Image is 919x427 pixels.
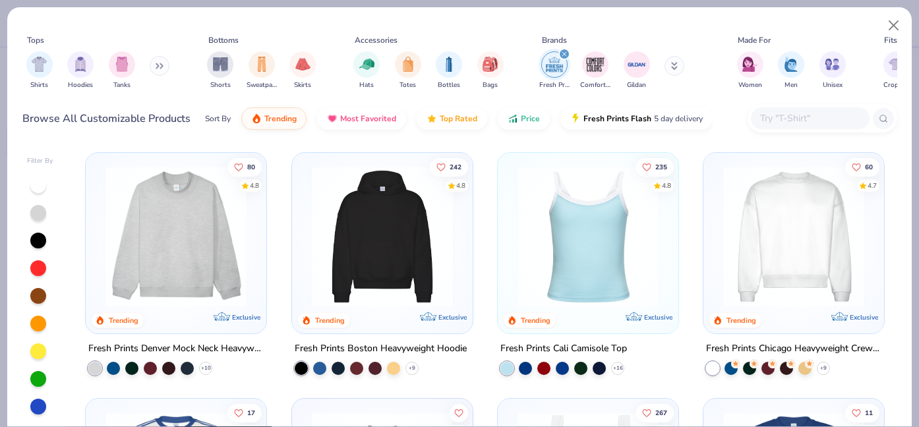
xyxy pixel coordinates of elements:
button: filter button [477,51,504,90]
div: Accessories [355,34,398,46]
button: filter button [289,51,316,90]
div: 4.8 [662,181,671,190]
span: Trending [264,113,297,124]
div: filter for Bottles [436,51,462,90]
img: Skirts Image [295,57,311,72]
span: Shirts [30,80,48,90]
button: Like [449,404,467,422]
button: filter button [247,51,277,90]
img: Men Image [784,57,798,72]
span: Top Rated [440,113,477,124]
img: Gildan Image [627,55,647,74]
span: Sweatpants [247,80,277,90]
img: f5d85501-0dbb-4ee4-b115-c08fa3845d83 [99,166,253,307]
div: filter for Gildan [624,51,650,90]
div: filter for Totes [395,51,421,90]
button: Price [498,107,550,130]
button: Like [845,404,879,422]
span: Exclusive [644,313,672,322]
div: filter for Women [737,51,763,90]
img: Hats Image [359,57,374,72]
button: Trending [241,107,307,130]
span: 17 [247,410,255,416]
div: filter for Fresh Prints [539,51,570,90]
button: filter button [395,51,421,90]
span: 5 day delivery [654,111,703,127]
div: filter for Bags [477,51,504,90]
button: Fresh Prints Flash5 day delivery [560,107,713,130]
span: + 9 [409,364,415,372]
img: flash.gif [570,113,581,124]
div: Tops [27,34,44,46]
span: Men [785,80,798,90]
img: Fresh Prints Image [545,55,564,74]
div: Fresh Prints Denver Mock Neck Heavyweight Sweatshirt [88,341,264,357]
button: Like [227,157,262,176]
button: filter button [109,51,135,90]
div: filter for Hoodies [67,51,94,90]
img: Shirts Image [32,57,47,72]
span: Totes [400,80,416,90]
img: Unisex Image [825,57,840,72]
span: Fresh Prints Flash [583,113,651,124]
button: filter button [737,51,763,90]
img: most_fav.gif [327,113,338,124]
button: Like [227,404,262,422]
img: Shorts Image [213,57,228,72]
span: Most Favorited [340,113,396,124]
img: 1358499d-a160-429c-9f1e-ad7a3dc244c9 [717,166,871,307]
div: filter for Shirts [26,51,53,90]
button: filter button [207,51,233,90]
span: Unisex [823,80,843,90]
span: Hoodies [68,80,93,90]
div: Fresh Prints Boston Heavyweight Hoodie [295,341,467,357]
button: Close [881,13,906,38]
div: Fresh Prints Chicago Heavyweight Crewneck [706,341,881,357]
button: Like [636,404,674,422]
button: filter button [353,51,380,90]
span: Shorts [210,80,231,90]
div: 4.7 [868,181,877,190]
input: Try "T-Shirt" [759,111,860,126]
span: + 10 [201,364,211,372]
div: Brands [542,34,567,46]
span: Exclusive [850,313,878,322]
button: Top Rated [417,107,487,130]
img: TopRated.gif [427,113,437,124]
span: Price [521,113,540,124]
button: filter button [539,51,570,90]
div: 4.8 [250,181,259,190]
button: Like [845,157,879,176]
span: 80 [247,163,255,170]
img: Totes Image [401,57,415,72]
span: 235 [655,163,667,170]
button: filter button [580,51,610,90]
span: + 16 [612,364,622,372]
img: trending.gif [251,113,262,124]
img: Tanks Image [115,57,129,72]
span: Bottles [438,80,460,90]
div: filter for Sweatpants [247,51,277,90]
span: 60 [865,163,873,170]
img: a25d9891-da96-49f3-a35e-76288174bf3a [511,166,665,307]
span: Gildan [627,80,646,90]
div: filter for Men [778,51,804,90]
div: Filter By [27,156,53,166]
div: 4.8 [456,181,465,190]
span: Hats [359,80,374,90]
span: Exclusive [438,313,467,322]
img: 91acfc32-fd48-4d6b-bdad-a4c1a30ac3fc [305,166,460,307]
div: Fits [884,34,897,46]
div: Made For [738,34,771,46]
button: filter button [624,51,650,90]
span: 242 [449,163,461,170]
span: 11 [865,410,873,416]
button: filter button [436,51,462,90]
span: Skirts [294,80,311,90]
div: filter for Skirts [289,51,316,90]
button: filter button [67,51,94,90]
button: filter button [778,51,804,90]
div: filter for Cropped [883,51,910,90]
div: Bottoms [208,34,239,46]
img: d4a37e75-5f2b-4aef-9a6e-23330c63bbc0 [460,166,614,307]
